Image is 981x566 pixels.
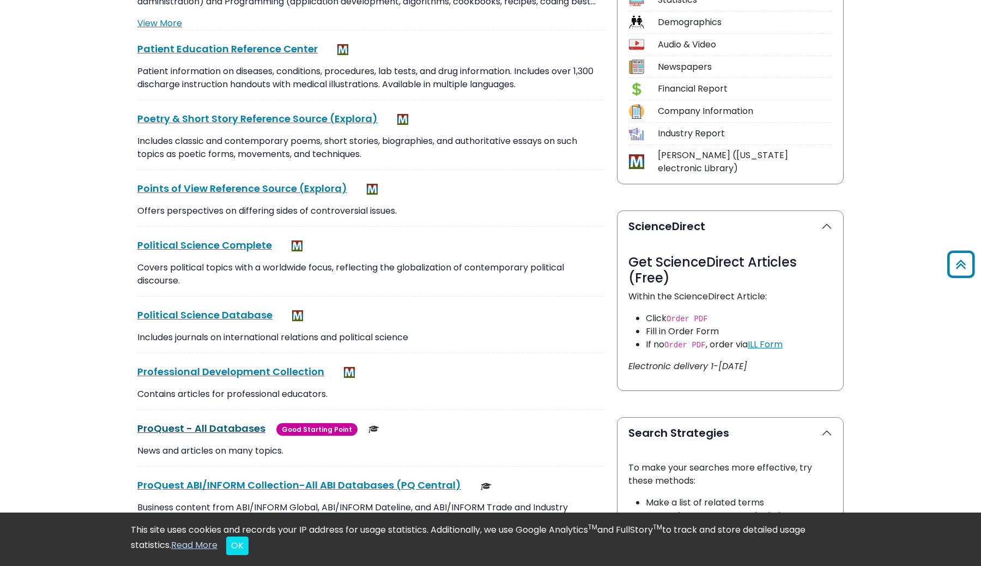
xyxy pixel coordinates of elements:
img: MeL (Michigan electronic Library) [337,44,348,55]
img: Icon Industry Report [629,127,644,141]
img: MeL (Michigan electronic Library) [344,367,355,378]
p: Includes classic and contemporary poems, short stories, biographies, and authoritative essays on ... [137,135,604,161]
a: Professional Development Collection [137,365,324,378]
img: Icon Demographics [629,15,644,29]
i: Electronic delivery 1-[DATE] [628,360,747,372]
p: Covers political topics with a worldwide focus, reflecting the globalization of contemporary poli... [137,261,604,287]
a: Poetry & Short Story Reference Source (Explora) [137,112,378,125]
a: Points of View Reference Source (Explora) [137,182,347,195]
a: ILL Form [748,338,783,351]
p: Business content from ABI/INFORM Global, ABI/INFORM Dateline, and ABI/INFORM Trade and Industry d... [137,501,604,527]
p: To make your searches more effective, try these methods: [628,461,832,487]
button: Search Strategies [617,418,843,448]
p: Patient information on diseases, conditions, procedures, lab tests, and drug information. Include... [137,65,604,91]
p: Contains articles for professional educators. [137,388,604,401]
div: Audio & Video [658,38,832,51]
img: Icon Financial Report [629,82,644,97]
img: Icon Audio & Video [629,37,644,52]
a: Read More [171,539,217,551]
img: Icon Newspapers [629,59,644,74]
img: Scholarly or Peer Reviewed [368,424,379,435]
a: Back to Top [943,256,978,274]
p: News and articles on many topics. [137,444,604,457]
button: Close [226,537,249,555]
a: Political Science Complete [137,238,272,252]
sup: TM [588,522,597,532]
img: Scholarly or Peer Reviewed [481,481,492,492]
p: Within the ScienceDirect Article: [628,290,832,303]
a: Political Science Database [137,308,272,322]
img: Icon Company Information [629,104,644,119]
img: MeL (Michigan electronic Library) [292,240,302,251]
a: ProQuest - All Databases [137,422,265,435]
div: This site uses cookies and records your IP address for usage statistics. Additionally, we use Goo... [131,523,850,555]
div: Company Information [658,105,832,118]
li: Use to include or exclude terms [646,509,832,535]
div: Newspapers [658,61,832,74]
div: Demographics [658,16,832,29]
img: MeL (Michigan electronic Library) [397,114,408,125]
li: If no , order via [646,338,832,351]
div: Financial Report [658,82,832,95]
li: Click [646,312,832,325]
a: View More [137,17,182,29]
img: MeL (Michigan electronic Library) [367,184,378,195]
li: Fill in Order Form [646,325,832,338]
img: Icon MeL (Michigan electronic Library) [629,154,644,169]
button: ScienceDirect [617,211,843,242]
code: Order PDF [667,315,708,323]
img: MeL (Michigan electronic Library) [292,310,303,321]
p: Includes journals on international relations and political science [137,331,604,344]
a: Patient Education Reference Center [137,42,318,56]
a: Boolean Operators [662,509,744,522]
p: Offers perspectives on differing sides of controversial issues. [137,204,604,218]
code: Order PDF [664,341,706,350]
sup: TM [653,522,662,532]
div: [PERSON_NAME] ([US_STATE] electronic Library) [658,149,832,175]
div: Industry Report [658,127,832,140]
span: Good Starting Point [276,423,358,436]
li: Make a list of related terms [646,496,832,509]
a: ProQuest ABI/INFORM Collection-All ABI Databases (PQ Central) [137,478,461,492]
h3: Get ScienceDirect Articles (Free) [628,255,832,286]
